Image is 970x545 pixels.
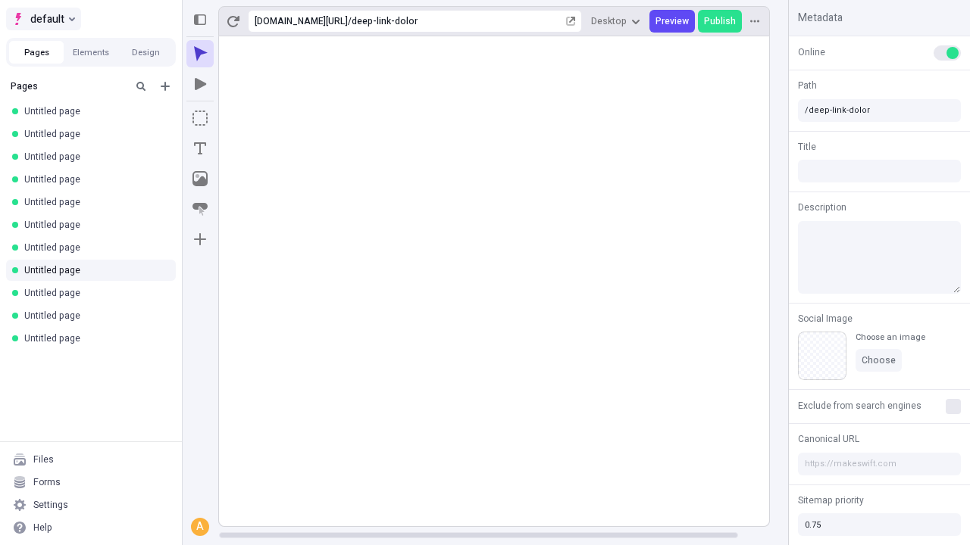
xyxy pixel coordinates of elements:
input: https://makeswift.com [798,453,961,475]
span: Canonical URL [798,432,859,446]
span: Exclude from search engines [798,399,921,413]
div: Files [33,453,54,466]
span: Online [798,45,825,59]
button: Button [186,195,214,223]
div: Forms [33,476,61,488]
button: Select site [6,8,81,30]
div: Pages [11,80,126,92]
div: deep-link-dolor [352,15,563,27]
button: Image [186,165,214,192]
div: A [192,519,208,534]
button: Preview [649,10,695,33]
div: [URL][DOMAIN_NAME] [255,15,348,27]
div: Untitled page [24,196,164,208]
div: Help [33,522,52,534]
button: Design [118,41,173,64]
div: Untitled page [24,310,164,322]
button: Publish [698,10,742,33]
button: Add new [156,77,174,95]
span: Social Image [798,312,853,325]
div: Untitled page [24,332,164,344]
span: default [30,10,64,28]
button: Elements [64,41,118,64]
span: Preview [656,15,689,27]
button: Box [186,104,214,132]
div: Untitled page [24,287,164,299]
span: Publish [704,15,736,27]
button: Pages [9,41,64,64]
div: Untitled page [24,173,164,185]
div: Untitled page [24,128,164,140]
span: Desktop [591,15,627,27]
span: Choose [862,354,896,366]
div: Untitled page [24,241,164,254]
div: Untitled page [24,151,164,163]
button: Desktop [585,10,646,33]
span: Title [798,140,816,154]
div: / [348,15,352,27]
div: Untitled page [24,264,164,276]
button: Choose [856,349,902,372]
span: Sitemap priority [798,494,864,507]
button: Text [186,135,214,162]
span: Description [798,201,846,214]
div: Settings [33,499,68,511]
span: Path [798,79,817,92]
div: Untitled page [24,105,164,117]
div: Choose an image [856,332,925,343]
div: Untitled page [24,219,164,231]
